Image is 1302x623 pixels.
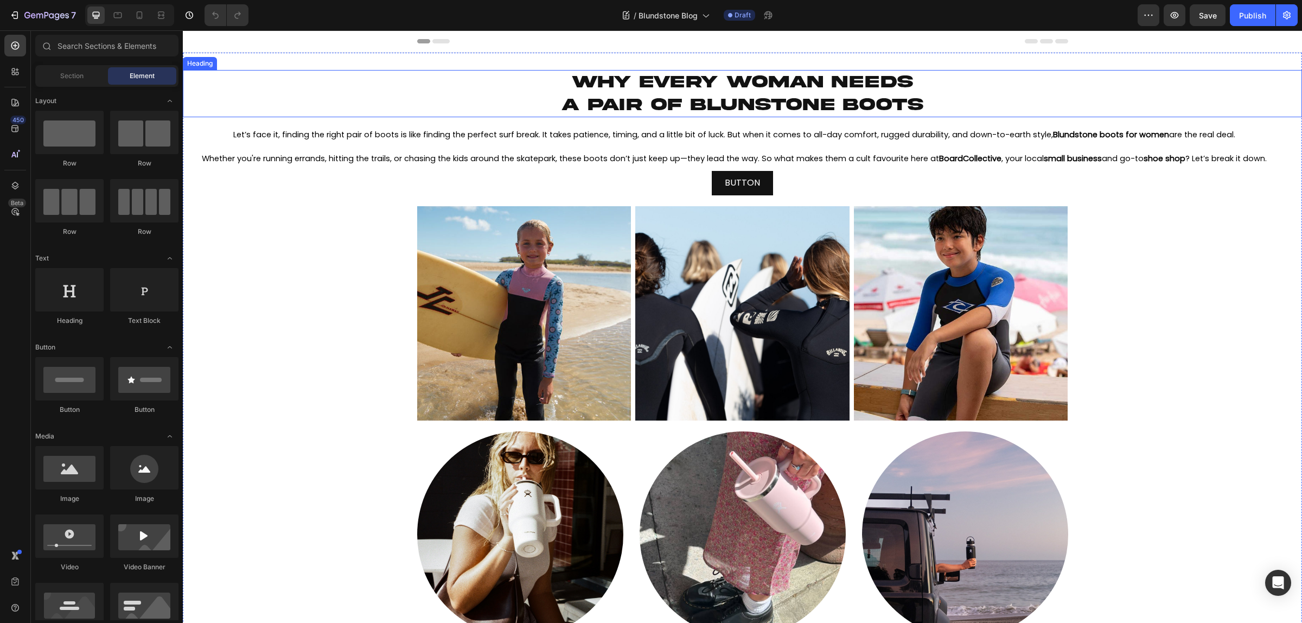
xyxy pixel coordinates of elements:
span: BUTTON [542,519,577,532]
div: Row [35,158,104,168]
div: Image [35,494,104,504]
p: 7 [71,9,76,22]
span: Element [130,71,155,81]
span: Save [1199,11,1217,20]
div: Beta [8,199,26,207]
span: Toggle open [161,339,178,356]
div: Image [110,494,178,504]
span: Whether you're running errands, hitting the trails, or chasing the kids around the skatepark, the... [19,495,1084,506]
div: Button [110,405,178,415]
input: Search Sections & Elements [35,35,178,56]
span: Why every woman needs [389,416,730,434]
span: Layout [35,96,56,106]
button: Publish [1230,4,1275,26]
strong: Blundstone boots for women [870,472,986,483]
div: Undo/Redo [205,4,248,26]
span: Toggle open [161,250,178,267]
div: Video [35,562,104,572]
div: Button [35,405,104,415]
span: Draft [735,10,751,20]
span: / [634,10,636,21]
strong: BoardCollective [756,495,819,506]
span: Toggle open [161,92,178,110]
button: <p><span style="font-size:16px;">BUTTON</span></p> [529,514,590,538]
div: Heading [2,402,32,411]
span: Text [35,253,49,263]
span: Toggle open [161,428,178,445]
div: Text Block [110,316,178,326]
div: Publish [1239,10,1266,21]
span: Section [60,71,84,81]
span: a pair of blunstone boots [379,438,741,456]
div: Row [110,158,178,168]
iframe: Design area [183,30,1302,623]
div: Row [110,227,178,237]
div: Row [35,227,104,237]
div: Open Intercom Messenger [1265,570,1291,596]
button: Save [1190,4,1226,26]
span: Blundstone Blog [639,10,698,21]
strong: shoe shop [961,495,1003,506]
button: 7 [4,4,81,26]
div: Video Banner [110,562,178,572]
span: Media [35,431,54,441]
span: Button [35,342,55,352]
span: Let’s face it, finding the right pair of boots is like finding the perfect surf break. It takes p... [50,472,1052,483]
strong: small business [861,495,919,506]
div: 450 [10,116,26,124]
div: Heading [35,316,104,326]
